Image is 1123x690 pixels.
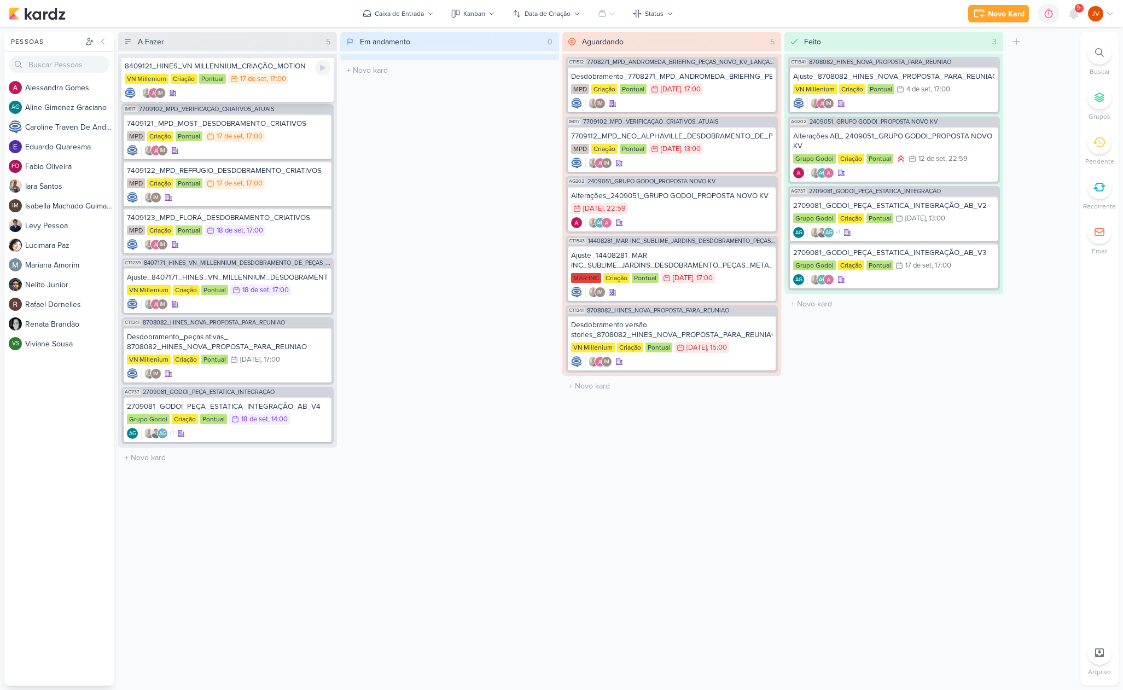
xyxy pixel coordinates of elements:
[127,145,138,156] div: Criador(a): Caroline Traven De Andrade
[127,428,138,439] div: Criador(a): Aline Gimenez Graciano
[127,402,328,411] div: 2709081_GODOI_PEÇA_ESTATICA_INTEGRAÇÃO_AB_V4
[168,429,174,438] span: +1
[240,356,260,363] div: [DATE]
[141,428,174,439] div: Colaboradores: Iara Santos, Levy Pessoa, Aline Gimenez Graciano, Alessandra Gomes
[823,98,834,109] div: Isabella Machado Guimarães
[9,199,22,212] div: Isabella Machado Guimarães
[601,158,612,169] div: Isabella Machado Guimarães
[793,201,994,211] div: 2709081_GODOI_PEÇA_ESTATICA_INTEGRAÇÃO_AB_V2
[9,258,22,271] img: Mariana Amorim
[127,332,328,352] div: Desdobramento_peças ativas_ 8708082_HINES_NOVA_PROPOSTA_PARA_REUNIAO
[795,277,802,283] p: AG
[926,215,945,222] div: , 13:00
[810,227,821,238] img: Iara Santos
[141,239,168,250] div: Colaboradores: Iara Santos, Alessandra Gomes, Isabella Machado Guimarães
[604,161,609,166] p: IM
[793,213,836,223] div: Grupo Godoi
[620,144,647,154] div: Pontual
[12,341,19,347] p: VS
[201,355,228,364] div: Pontual
[1090,67,1110,77] p: Buscar
[571,251,772,270] div: Ajuste_14408281_MAR INC_SUBLIME_JARDINS_DESDOBRAMENTO_PEÇAS_META_ADS
[595,98,606,109] div: Isabella Machado Guimarães
[150,428,161,439] img: Levy Pessoa
[25,338,114,350] div: V i v i a n e S o u s a
[766,36,779,48] div: 5
[217,133,243,140] div: 17 de set
[543,36,557,48] div: 0
[793,72,994,82] div: Ajuste_8708082_HINES_NOVA_PROPOSTA_PARA_REUNIAO
[905,262,932,269] div: 17 de set
[620,84,647,94] div: Pontual
[173,355,199,364] div: Criação
[591,144,618,154] div: Criação
[147,178,173,188] div: Criação
[1088,667,1111,677] p: Arquivo
[9,278,22,291] img: Nelito Junior
[807,274,834,285] div: Colaboradores: Iara Santos, Aline Gimenez Graciano, Alessandra Gomes
[139,106,274,112] span: 7709102_MPD_VERIFICAÇÃO_CRIATIVOS_ATUAIS
[601,217,612,228] img: Alessandra Gomes
[585,356,612,367] div: Colaboradores: Iara Santos, Alessandra Gomes, Isabella Machado Guimarães
[315,60,330,76] div: Ligar relógio
[603,273,630,283] div: Criação
[141,192,161,203] div: Colaboradores: Iara Santos, Isabella Machado Guimarães
[124,320,141,326] span: CT1341
[588,356,599,367] img: Iara Santos
[838,213,864,223] div: Criação
[150,192,161,203] div: Isabella Machado Guimarães
[260,356,280,363] div: , 17:00
[571,131,772,141] div: 7709112_MPD_NEO_ALPHAVILLE_DESDOBRAMENTO_DE_PEÇAS
[144,239,155,250] img: Iara Santos
[157,428,168,439] div: Aline Gimenez Graciano
[269,287,289,294] div: , 17:00
[176,131,202,141] div: Pontual
[895,153,906,164] div: Prioridade Alta
[838,154,864,164] div: Criação
[571,98,582,109] div: Criador(a): Caroline Traven De Andrade
[127,192,138,203] img: Caroline Traven De Andrade
[153,195,159,201] p: IM
[143,320,285,326] span: 8708082_HINES_NOVA_PROPOSTA_PARA_REUNIAO
[571,84,589,94] div: MPD
[819,171,826,176] p: AG
[601,356,612,367] div: Isabella Machado Guimarães
[968,5,1029,22] button: Novo Kard
[127,272,328,282] div: Ajuste_8407171_HINES_VN_MILLENNIUM_DESDOBRAMENTO_DE_PEÇAS_V4
[571,356,582,367] div: Criador(a): Caroline Traven De Andrade
[571,158,582,169] img: Caroline Traven De Andrade
[793,227,804,238] div: Criador(a): Aline Gimenez Graciano
[173,285,199,295] div: Criação
[1080,40,1119,77] li: Ctrl + F
[707,344,727,351] div: , 15:00
[322,36,335,48] div: 5
[153,372,159,377] p: IM
[9,239,22,252] img: Lucimara Paz
[866,260,893,270] div: Pontual
[906,86,930,93] div: 4 de set
[11,164,19,170] p: FO
[141,299,168,310] div: Colaboradores: Iara Santos, Alessandra Gomes, Isabella Machado Guimarães
[127,428,138,439] div: Aline Gimenez Graciano
[160,302,165,308] p: IM
[144,368,155,379] img: Iara Santos
[597,101,603,107] p: IM
[817,98,828,109] img: Alessandra Gomes
[838,260,864,270] div: Criação
[171,74,197,84] div: Criação
[810,167,821,178] img: Iara Santos
[571,72,772,82] div: Desdobramento_7708271_MPD_ANDROMEDA_BRIEFING_PEÇAS_NOVO_KV_LANÇAMENTO
[127,166,328,176] div: 7409122_MPD_REFFUGIO_DESDOBRAMENTO_CRIATIVOS
[793,248,994,258] div: 2709081_GODOI_PEÇA_ESTATICA_INTEGRAÇÃO_AB_V3
[834,228,840,237] span: +1
[12,203,19,209] p: IM
[604,360,609,365] p: IM
[25,220,114,231] div: L e v y P e s s o a
[681,146,701,153] div: , 13:00
[9,120,22,134] img: Caroline Traven De Andrade
[127,285,171,295] div: VN Millenium
[793,98,804,109] img: Caroline Traven De Andrade
[9,160,22,173] div: Fabio Oliveira
[150,368,161,379] div: Isabella Machado Guimarães
[147,225,173,235] div: Criação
